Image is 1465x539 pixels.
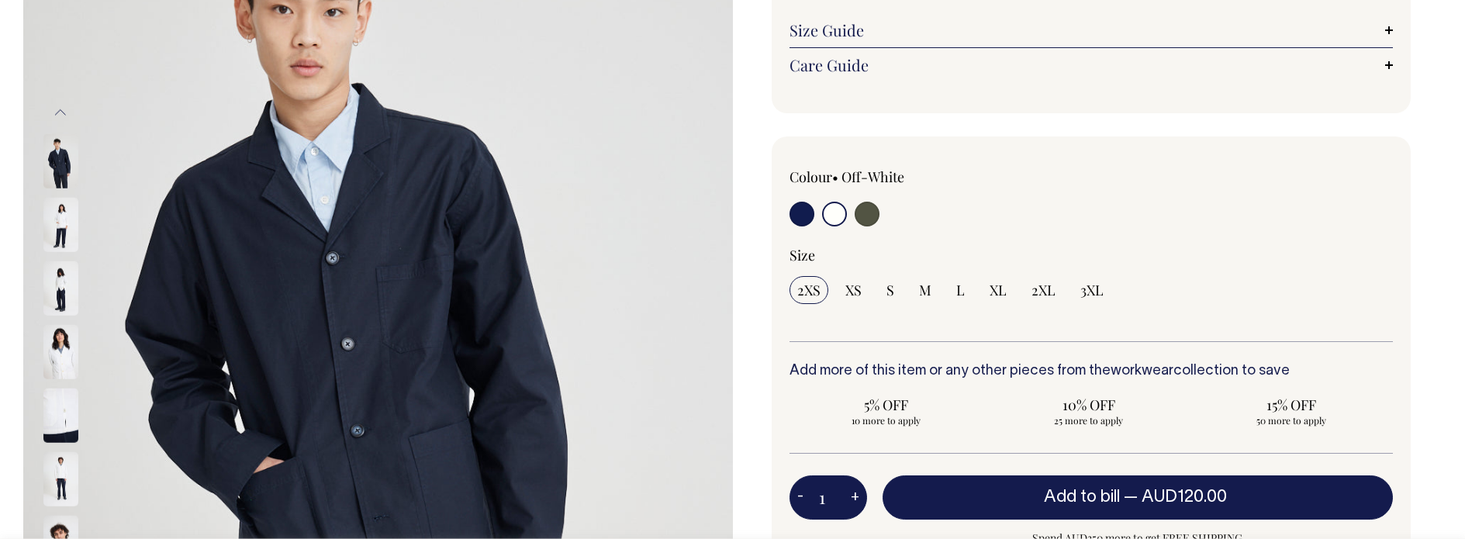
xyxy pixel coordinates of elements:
[982,276,1014,304] input: XL
[790,391,983,431] input: 5% OFF 10 more to apply
[790,246,1394,264] div: Size
[43,389,78,443] img: off-white
[43,134,78,188] img: dark-navy
[790,168,1031,186] div: Colour
[43,325,78,379] img: off-white
[43,261,78,316] img: off-white
[886,281,894,299] span: S
[1000,414,1177,427] span: 25 more to apply
[1000,396,1177,414] span: 10% OFF
[838,276,869,304] input: XS
[1194,391,1387,431] input: 15% OFF 50 more to apply
[845,281,862,299] span: XS
[911,276,939,304] input: M
[883,475,1394,519] button: Add to bill —AUD120.00
[790,364,1394,379] h6: Add more of this item or any other pieces from the collection to save
[992,391,1185,431] input: 10% OFF 25 more to apply
[1111,365,1173,378] a: workwear
[919,281,931,299] span: M
[1073,276,1111,304] input: 3XL
[1202,414,1380,427] span: 50 more to apply
[843,482,867,513] button: +
[1024,276,1063,304] input: 2XL
[797,396,975,414] span: 5% OFF
[1124,489,1231,505] span: —
[1202,396,1380,414] span: 15% OFF
[1044,489,1120,505] span: Add to bill
[43,198,78,252] img: off-white
[1031,281,1056,299] span: 2XL
[49,95,72,130] button: Previous
[832,168,838,186] span: •
[841,168,904,186] label: Off-White
[1080,281,1104,299] span: 3XL
[797,281,821,299] span: 2XS
[790,21,1394,40] a: Size Guide
[879,276,902,304] input: S
[790,482,811,513] button: -
[797,414,975,427] span: 10 more to apply
[43,452,78,506] img: off-white
[948,276,973,304] input: L
[1142,489,1227,505] span: AUD120.00
[956,281,965,299] span: L
[790,276,828,304] input: 2XS
[990,281,1007,299] span: XL
[790,56,1394,74] a: Care Guide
